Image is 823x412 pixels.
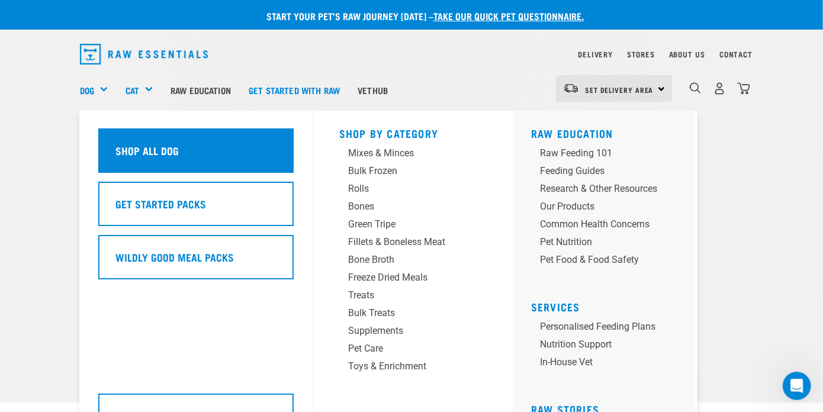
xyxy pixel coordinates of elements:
[531,217,686,235] a: Common Health Concerns
[348,288,459,302] div: Treats
[531,146,686,164] a: Raw Feeding 101
[540,217,657,231] div: Common Health Concerns
[738,82,750,95] img: home-icon@2x.png
[98,182,294,235] a: Get Started Packs
[348,342,459,356] div: Pet Care
[115,249,234,265] h5: Wildly Good Meal Packs
[348,359,459,374] div: Toys & Enrichment
[540,146,657,160] div: Raw Feeding 101
[339,359,487,377] a: Toys & Enrichment
[783,372,811,400] iframe: Intercom live chat
[540,253,657,267] div: Pet Food & Food Safety
[98,128,294,182] a: Shop All Dog
[669,52,705,56] a: About Us
[339,182,487,199] a: Rolls
[433,13,584,18] a: take our quick pet questionnaire.
[531,164,686,182] a: Feeding Guides
[531,130,613,136] a: Raw Education
[162,66,240,114] a: Raw Education
[339,253,487,271] a: Bone Broth
[531,235,686,253] a: Pet Nutrition
[348,146,459,160] div: Mixes & Minces
[719,52,753,56] a: Contact
[348,271,459,285] div: Freeze Dried Meals
[348,253,459,267] div: Bone Broth
[531,337,686,355] a: Nutrition Support
[80,83,94,97] a: Dog
[531,182,686,199] a: Research & Other Resources
[115,196,206,211] h5: Get Started Packs
[339,127,487,137] h5: Shop By Category
[531,301,686,310] h5: Services
[531,320,686,337] a: Personalised Feeding Plans
[540,235,657,249] div: Pet Nutrition
[339,164,487,182] a: Bulk Frozen
[80,44,208,65] img: Raw Essentials Logo
[563,83,579,94] img: van-moving.png
[540,164,657,178] div: Feeding Guides
[348,164,459,178] div: Bulk Frozen
[540,182,657,196] div: Research & Other Resources
[627,52,655,56] a: Stores
[578,52,613,56] a: Delivery
[531,199,686,217] a: Our Products
[348,182,459,196] div: Rolls
[348,306,459,320] div: Bulk Treats
[349,66,397,114] a: Vethub
[585,88,654,92] span: Set Delivery Area
[339,235,487,253] a: Fillets & Boneless Meat
[339,146,487,164] a: Mixes & Minces
[339,342,487,359] a: Pet Care
[348,324,459,338] div: Supplements
[531,253,686,271] a: Pet Food & Food Safety
[98,235,294,288] a: Wildly Good Meal Packs
[339,271,487,288] a: Freeze Dried Meals
[339,217,487,235] a: Green Tripe
[339,306,487,324] a: Bulk Treats
[70,39,753,69] nav: dropdown navigation
[348,217,459,231] div: Green Tripe
[690,82,701,94] img: home-icon-1@2x.png
[348,199,459,214] div: Bones
[713,82,726,95] img: user.png
[348,235,459,249] div: Fillets & Boneless Meat
[339,288,487,306] a: Treats
[339,199,487,217] a: Bones
[240,66,349,114] a: Get started with Raw
[339,324,487,342] a: Supplements
[531,355,686,373] a: In-house vet
[540,199,657,214] div: Our Products
[115,143,179,158] h5: Shop All Dog
[531,406,599,412] a: Raw Stories
[126,83,139,97] a: Cat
